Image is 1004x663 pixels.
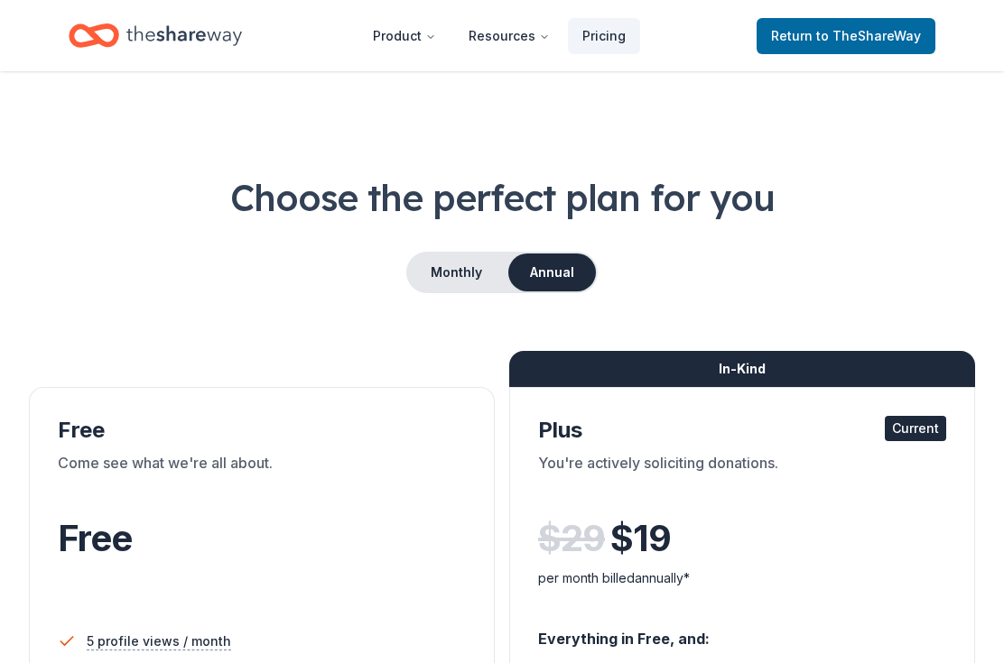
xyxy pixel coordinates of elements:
[538,567,946,589] div: per month billed annually*
[87,631,231,652] span: 5 profile views / month
[538,452,946,502] div: You're actively soliciting donations.
[358,14,640,57] nav: Main
[454,18,564,54] button: Resources
[771,25,921,47] span: Return
[885,416,946,441] div: Current
[358,18,451,54] button: Product
[538,612,946,650] div: Everything in Free, and:
[29,172,975,223] h1: Choose the perfect plan for you
[58,516,132,560] span: Free
[816,28,921,43] span: to TheShareWay
[58,416,466,445] div: Free
[508,253,596,291] button: Annual
[610,513,671,564] span: $ 19
[757,18,935,54] a: Returnto TheShareWay
[58,452,466,502] div: Come see what we're all about.
[568,18,640,54] a: Pricing
[69,14,242,57] a: Home
[509,351,975,387] div: In-Kind
[408,253,505,291] button: Monthly
[538,416,946,445] div: Plus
